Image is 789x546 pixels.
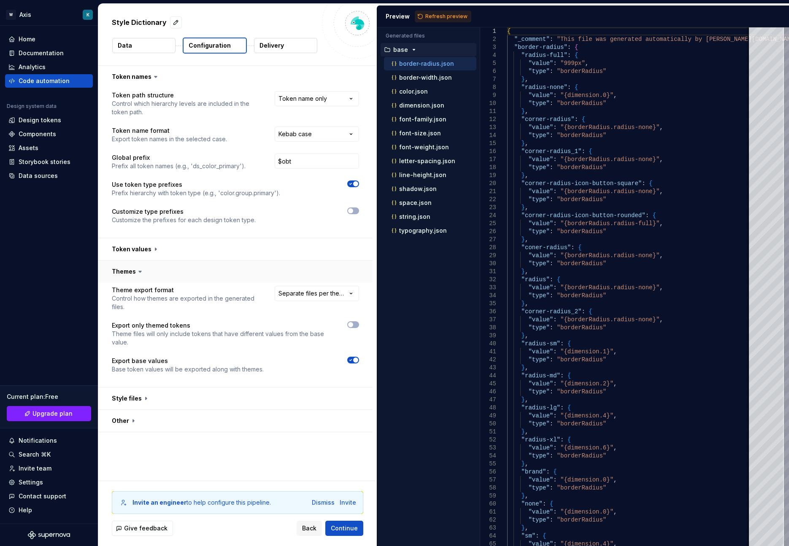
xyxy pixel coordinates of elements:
span: : [550,228,553,235]
div: Design tokens [19,116,61,124]
button: Back [297,521,322,536]
span: } [521,76,525,83]
p: border-width.json [399,74,452,81]
span: : [567,84,571,91]
p: Theme files will only include tokens that have different values from the base value. [112,330,332,347]
span: "999px" [560,60,585,67]
span: "type" [528,164,549,171]
div: Documentation [19,49,64,57]
div: 4 [480,51,496,59]
p: color.json [399,88,428,95]
div: 7 [480,75,496,83]
span: "value" [528,156,553,163]
div: Components [19,130,56,138]
div: Search ⌘K [19,450,51,459]
p: Export only themed tokens [112,321,332,330]
span: , [659,252,663,259]
button: Give feedback [112,521,173,536]
span: : [550,196,553,203]
span: : [553,380,557,387]
span: } [521,300,525,307]
span: } [521,236,525,243]
span: , [585,60,589,67]
div: 5 [480,59,496,67]
button: Invite [340,498,356,507]
p: Prefix hierarchy with token type (e.g., 'color.group.primary'). [112,189,280,197]
div: 22 [480,196,496,204]
span: { [567,404,571,411]
p: Customize type prefixes [112,207,256,216]
span: "_comment" [514,36,550,43]
p: base [393,46,408,53]
div: 21 [480,188,496,196]
span: "borderRadius" [557,228,607,235]
button: Notifications [5,434,93,447]
p: shadow.json [399,186,437,192]
span: , [659,284,663,291]
span: "This file was generated automatically by [PERSON_NAME] [557,36,752,43]
span: : [553,156,557,163]
div: 40 [480,340,496,348]
p: font-weight.json [399,144,449,151]
div: 33 [480,284,496,292]
p: Control which hierarchy levels are included in the token path. [112,100,259,116]
button: letter-spacing.json [384,156,476,166]
a: Components [5,127,93,141]
span: { [557,276,560,283]
span: } [521,172,525,179]
span: "value" [528,220,553,227]
span: { [578,244,581,251]
div: 47 [480,396,496,404]
span: "radius-sm" [521,340,560,347]
span: : [553,188,557,195]
button: Data [112,38,176,53]
span: "{borderRadius.radius-full}" [560,220,659,227]
span: , [525,76,528,83]
button: space.json [384,198,476,207]
span: { [575,84,578,91]
button: string.json [384,212,476,221]
button: shadow.json [384,184,476,194]
div: 10 [480,100,496,108]
button: font-size.json [384,129,476,138]
div: 41 [480,348,496,356]
div: Notifications [19,436,57,445]
div: 9 [480,91,496,100]
button: WAxisK [2,5,96,24]
svg: Supernova Logo [28,531,70,539]
span: : [553,220,557,227]
span: { [575,52,578,59]
a: Settings [5,476,93,489]
span: , [525,268,528,275]
div: 29 [480,252,496,260]
span: : [567,44,571,51]
button: Refresh preview [415,11,471,22]
div: 1 [480,27,496,35]
p: Customize the prefixes for each design token type. [112,216,256,224]
div: Invite team [19,464,51,473]
div: Current plan : Free [7,393,91,401]
span: "coner-radius" [521,244,571,251]
span: , [659,188,663,195]
div: 28 [480,244,496,252]
div: 15 [480,140,496,148]
span: "{borderRadius.radius-none}" [560,156,659,163]
p: line-height.json [399,172,446,178]
div: 17 [480,156,496,164]
span: , [525,364,528,371]
span: : [550,132,553,139]
a: Design tokens [5,113,93,127]
div: 12 [480,116,496,124]
div: W [6,10,16,20]
div: Dismiss [312,498,335,507]
div: 49 [480,412,496,420]
a: Invite team [5,462,93,475]
button: font-weight.json [384,143,476,152]
div: 27 [480,236,496,244]
span: : [560,404,564,411]
span: : [550,164,553,171]
span: : [550,36,553,43]
div: Storybook stories [19,158,70,166]
span: "radius-full" [521,52,567,59]
span: : [553,92,557,99]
